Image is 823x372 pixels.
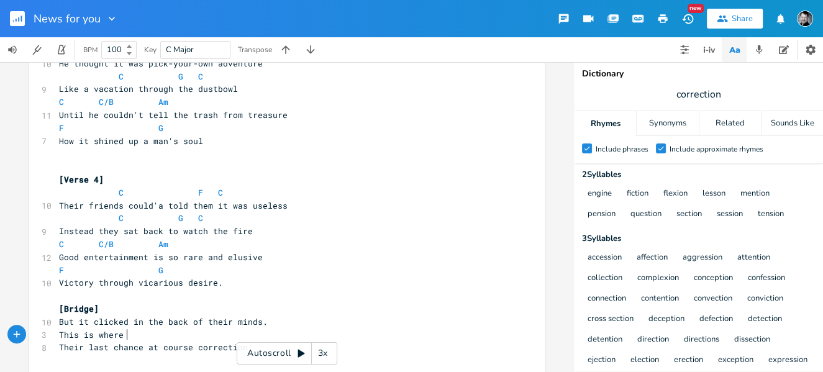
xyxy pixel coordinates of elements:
button: contention [641,294,679,304]
div: Share [732,13,753,24]
span: F [59,265,64,276]
span: This is where [59,329,124,340]
div: Synonyms [637,111,698,136]
button: aggression [683,253,722,263]
span: G [158,265,163,276]
span: C/B [99,96,114,107]
div: Related [699,111,761,136]
button: exception [718,355,753,366]
span: He thought it was pick-your-own adventure [59,58,263,69]
span: Their last chance at course correction. [59,342,253,353]
div: Dictionary [582,70,816,78]
button: conception [694,273,733,284]
button: lesson [703,189,725,199]
button: convection [694,294,732,304]
span: But it clicked in the back of their minds. [59,316,268,327]
span: C [59,238,64,250]
button: detection [748,314,782,325]
button: deception [648,314,684,325]
div: Transpose [238,46,272,53]
div: 3x [312,342,334,365]
span: C [198,71,203,82]
div: Rhymes [575,111,636,136]
span: C/B [99,238,114,250]
span: Their friends could'a told them it was useless [59,200,288,211]
button: collection [588,273,622,284]
button: dissection [734,335,770,345]
div: Key [144,46,157,53]
span: Good entertainment is so rare and elusive [59,252,263,263]
span: C [119,187,124,198]
button: cross section [588,314,634,325]
span: Like a vacation through the dustbowl [59,83,238,94]
span: G [158,122,163,134]
span: C [198,212,203,224]
div: Autoscroll [237,342,337,365]
img: Timothy James [797,11,813,27]
button: connection [588,294,626,304]
div: Include approximate rhymes [670,145,763,153]
span: Victory through vicarious desire. [59,277,223,288]
button: fiction [627,189,648,199]
span: C Major [166,44,194,55]
span: correction [676,88,721,102]
button: direction [637,335,669,345]
button: ejection [588,355,616,366]
button: question [630,209,662,220]
button: conviction [747,294,783,304]
div: Sounds Like [762,111,823,136]
div: 2 Syllable s [582,171,816,179]
span: G [178,71,183,82]
button: flexion [663,189,688,199]
button: Share [707,9,763,29]
button: section [676,209,702,220]
span: [Bridge] [59,303,99,314]
div: New [688,4,704,13]
button: confession [748,273,785,284]
span: C [119,71,124,82]
button: directions [684,335,719,345]
button: engine [588,189,612,199]
span: C [59,96,64,107]
span: Am [158,96,168,107]
button: expression [768,355,807,366]
div: Include phrases [596,145,648,153]
span: F [198,187,203,198]
span: G [178,212,183,224]
span: [Verse 4] [59,174,104,185]
span: News for you [34,13,101,24]
button: mention [740,189,770,199]
div: BPM [83,47,98,53]
button: session [717,209,743,220]
span: C [119,212,124,224]
button: accession [588,253,622,263]
span: Until he couldn't tell the trash from treasure [59,109,288,120]
button: defection [699,314,733,325]
span: F [59,122,64,134]
span: How it shined up a man's soul [59,135,203,147]
span: C [218,187,223,198]
span: Instead they sat back to watch the fire [59,225,253,237]
div: 3 Syllable s [582,235,816,243]
button: tension [758,209,784,220]
button: New [675,7,700,30]
button: election [630,355,659,366]
button: affection [637,253,668,263]
span: Am [158,238,168,250]
button: attention [737,253,770,263]
button: pension [588,209,616,220]
button: complexion [637,273,679,284]
button: erection [674,355,703,366]
button: detention [588,335,622,345]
